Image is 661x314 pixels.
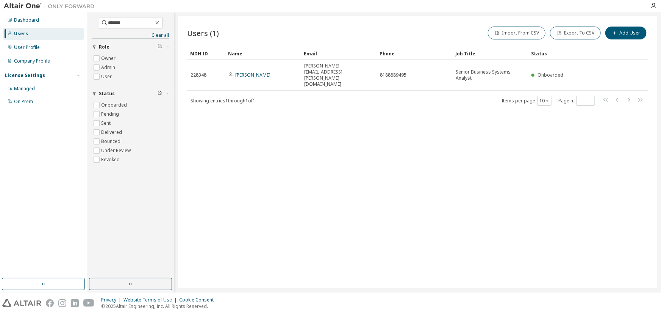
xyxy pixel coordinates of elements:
label: Owner [101,54,117,63]
button: Import From CSV [488,27,545,39]
span: Clear filter [158,44,162,50]
div: Status [531,47,609,60]
button: Export To CSV [550,27,601,39]
label: User [101,72,113,81]
div: On Prem [14,99,33,105]
span: 8188889495 [380,72,406,78]
div: Privacy [101,297,123,303]
img: instagram.svg [58,299,66,307]
img: youtube.svg [83,299,94,307]
span: Page n. [558,96,595,106]
label: Pending [101,110,120,119]
div: MDH ID [190,47,222,60]
div: License Settings [5,72,45,78]
a: Clear all [92,32,169,38]
div: Website Terms of Use [123,297,179,303]
span: Onboarded [538,72,564,78]
div: Dashboard [14,17,39,23]
label: Delivered [101,128,123,137]
span: 228348 [191,72,206,78]
label: Onboarded [101,100,128,110]
span: Status [99,91,115,97]
label: Under Review [101,146,132,155]
div: Cookie Consent [179,297,218,303]
button: 10 [539,98,550,104]
img: Altair One [4,2,98,10]
button: Status [92,85,169,102]
a: [PERSON_NAME] [235,72,270,78]
div: Company Profile [14,58,50,64]
div: Job Title [455,47,525,60]
div: User Profile [14,44,40,50]
div: Phone [380,47,449,60]
label: Bounced [101,137,122,146]
label: Revoked [101,155,121,164]
p: © 2025 Altair Engineering, Inc. All Rights Reserved. [101,303,218,309]
div: Users [14,31,28,37]
span: Showing entries 1 through 1 of 1 [191,97,255,104]
label: Admin [101,63,117,72]
img: facebook.svg [46,299,54,307]
span: Items per page [502,96,552,106]
button: Add User [605,27,647,39]
span: [PERSON_NAME][EMAIL_ADDRESS][PERSON_NAME][DOMAIN_NAME] [304,63,373,87]
div: Name [228,47,298,60]
span: Role [99,44,109,50]
span: Users (1) [187,28,219,38]
span: Senior Business Systems Analyst [456,69,525,81]
label: Sent [101,119,112,128]
div: Email [304,47,373,60]
img: altair_logo.svg [2,299,41,307]
div: Managed [14,86,35,92]
button: Role [92,39,169,55]
span: Clear filter [158,91,162,97]
img: linkedin.svg [71,299,79,307]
